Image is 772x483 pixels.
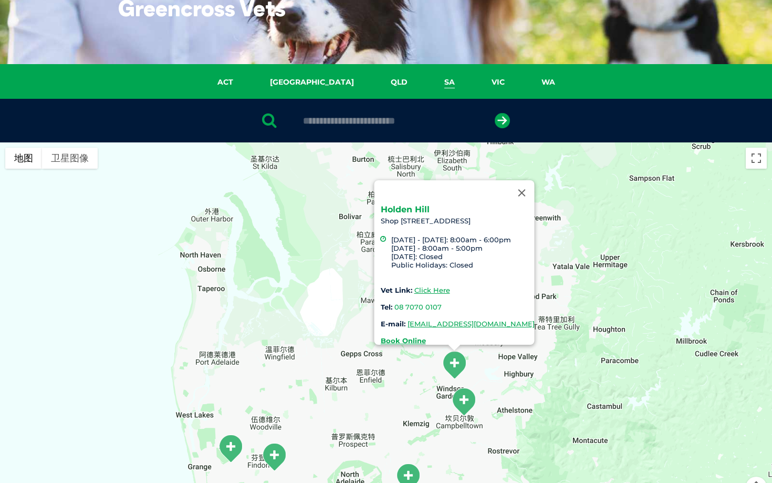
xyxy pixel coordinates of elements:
div: Seaton Vet Centre [217,434,244,463]
div: Findon Vet Surgery [261,443,287,471]
a: Book Online [381,336,426,345]
a: [GEOGRAPHIC_DATA] [252,76,372,88]
strong: Vet Link: [381,286,412,294]
div: Holden Hill [441,351,467,379]
a: Holden Hill [381,204,430,214]
button: Search [752,48,762,58]
li: [DATE] - [DATE]: 8:00am - 6:00pm [DATE] - 8:00am - 5:00pm [DATE]: Closed Public Holidays: Closed [391,235,535,278]
strong: Tel: [381,303,392,311]
a: QLD [372,76,426,88]
a: ACT [199,76,252,88]
button: 显示街道地图 [5,148,42,169]
button: 显示卫星图像 [42,148,98,169]
a: 08 7070 0107 [394,303,442,311]
div: Shop [STREET_ADDRESS] [381,205,535,345]
a: VIC [473,76,523,88]
strong: E-mail: [381,320,405,328]
button: 切换全屏视图 [746,148,767,169]
a: Click Here [414,286,450,294]
a: SA [426,76,473,88]
a: [EMAIL_ADDRESS][DOMAIN_NAME] [408,320,535,328]
div: Paradise [451,387,477,416]
button: 关闭 [509,180,535,205]
a: WA [523,76,573,88]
